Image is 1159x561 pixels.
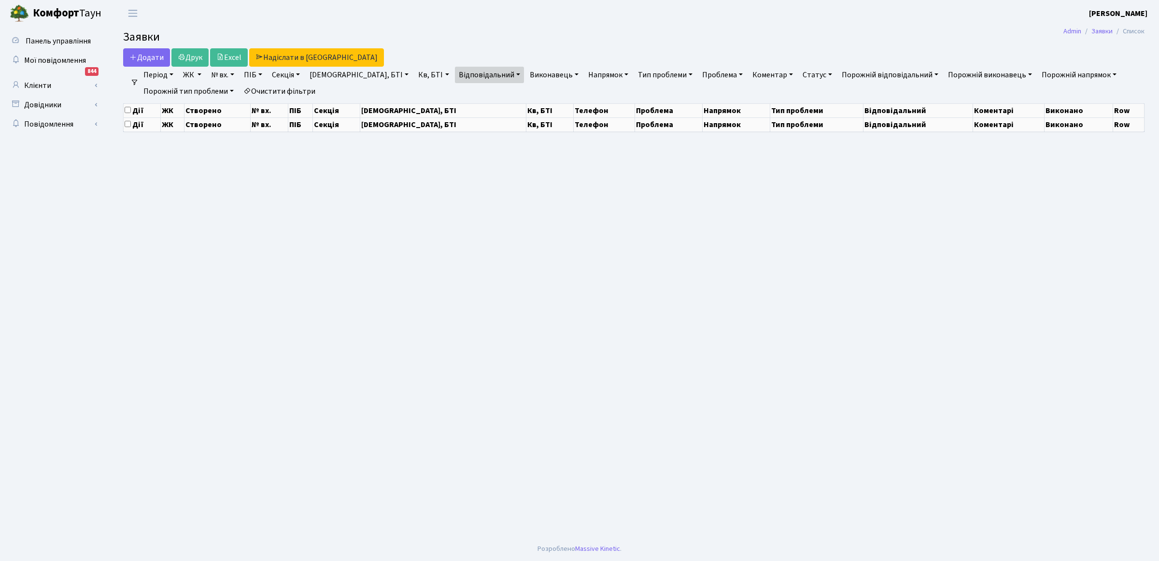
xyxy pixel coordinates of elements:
[973,117,1045,131] th: Коментарі
[5,31,101,51] a: Панель управління
[33,5,101,22] span: Таун
[635,103,703,117] th: Проблема
[1063,26,1081,36] a: Admin
[526,117,573,131] th: Кв, БТІ
[455,67,524,83] a: Відповідальний
[360,117,526,131] th: [DEMOGRAPHIC_DATA], БТІ
[313,117,360,131] th: Секція
[1113,103,1145,117] th: Row
[140,83,238,100] a: Порожній тип проблеми
[770,117,863,131] th: Тип проблеми
[26,36,91,46] span: Панель управління
[288,117,313,131] th: ПІБ
[944,67,1036,83] a: Порожній виконавець
[573,103,635,117] th: Телефон
[749,67,797,83] a: Коментар
[5,95,101,115] a: Довідники
[973,103,1045,117] th: Коментарі
[24,55,86,66] span: Мої повідомлення
[537,544,622,554] div: Розроблено .
[306,67,412,83] a: [DEMOGRAPHIC_DATA], БТІ
[414,67,452,83] a: Кв, БТІ
[635,117,703,131] th: Проблема
[288,103,313,117] th: ПІБ
[123,48,170,67] a: Додати
[129,52,164,63] span: Додати
[703,103,770,117] th: Напрямок
[770,103,863,117] th: Тип проблеми
[33,5,79,21] b: Комфорт
[240,83,319,100] a: Очистити фільтри
[634,67,696,83] a: Тип проблеми
[171,48,209,67] a: Друк
[703,117,770,131] th: Напрямок
[526,67,582,83] a: Виконавець
[250,117,288,131] th: № вх.
[1045,103,1113,117] th: Виконано
[584,67,632,83] a: Напрямок
[1113,26,1145,37] li: Список
[573,117,635,131] th: Телефон
[1089,8,1147,19] a: [PERSON_NAME]
[838,67,942,83] a: Порожній відповідальний
[1045,117,1113,131] th: Виконано
[160,103,184,117] th: ЖК
[121,5,145,21] button: Переключити навігацію
[1091,26,1113,36] a: Заявки
[1038,67,1120,83] a: Порожній напрямок
[207,67,238,83] a: № вх.
[1113,117,1145,131] th: Row
[123,29,160,45] span: Заявки
[360,103,526,117] th: [DEMOGRAPHIC_DATA], БТІ
[124,103,161,117] th: Дії
[313,103,360,117] th: Секція
[863,117,973,131] th: Відповідальний
[5,76,101,95] a: Клієнти
[184,103,250,117] th: Створено
[10,4,29,23] img: logo.png
[249,48,384,67] a: Надіслати в [GEOGRAPHIC_DATA]
[140,67,177,83] a: Період
[210,48,248,67] a: Excel
[863,103,973,117] th: Відповідальний
[160,117,184,131] th: ЖК
[240,67,266,83] a: ПІБ
[179,67,205,83] a: ЖК
[124,117,161,131] th: Дії
[698,67,747,83] a: Проблема
[250,103,288,117] th: № вх.
[268,67,304,83] a: Секція
[575,544,620,554] a: Massive Kinetic
[5,115,101,134] a: Повідомлення
[799,67,836,83] a: Статус
[1049,21,1159,42] nav: breadcrumb
[5,51,101,70] a: Мої повідомлення844
[85,67,99,76] div: 844
[184,117,250,131] th: Створено
[526,103,573,117] th: Кв, БТІ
